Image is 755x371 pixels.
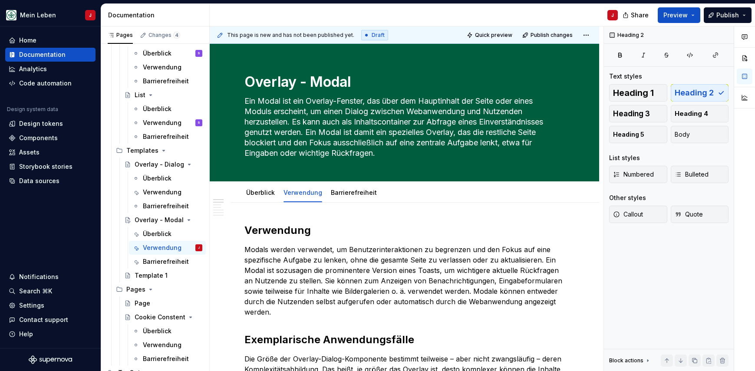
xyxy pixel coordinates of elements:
[19,134,58,142] div: Components
[5,284,96,298] button: Search ⌘K
[675,170,709,179] span: Bulleted
[121,296,206,310] a: Page
[143,341,181,349] div: Verwendung
[129,102,206,116] a: Überblick
[609,72,642,81] div: Text styles
[618,7,654,23] button: Share
[143,77,189,85] div: Barrierefreiheit
[609,206,667,223] button: Callout
[129,171,206,185] a: Überblick
[5,62,96,76] a: Analytics
[609,154,640,162] div: List styles
[129,352,206,366] a: Barrierefreiheit
[129,199,206,213] a: Barrierefreiheit
[671,166,729,183] button: Bulleted
[675,130,690,139] span: Body
[5,145,96,159] a: Assets
[609,126,667,143] button: Heading 5
[613,170,654,179] span: Numbered
[19,36,36,45] div: Home
[5,270,96,284] button: Notifications
[129,241,206,255] a: VerwendungJ
[112,144,206,158] div: Templates
[173,32,180,39] span: 4
[609,194,646,202] div: Other styles
[284,189,322,196] a: Verwendung
[631,11,649,20] span: Share
[613,109,650,118] span: Heading 3
[704,7,752,23] button: Publish
[244,223,564,237] h2: Verwendung
[19,119,63,128] div: Design tokens
[243,94,563,160] textarea: Ein Modal ist ein Overlay-Fenster, das über dem Hauptinhalt der Seite oder eines Moduls erscheint...
[19,315,68,324] div: Contact support
[2,6,99,24] button: Mein LebenJ
[129,74,206,88] a: Barrierefreiheit
[19,177,59,185] div: Data sources
[121,269,206,282] a: Template 1
[121,158,206,171] a: Overlay - Dialog
[121,213,206,227] a: Overlay - Modal
[29,355,72,364] svg: Supernova Logo
[126,146,158,155] div: Templates
[121,88,206,102] a: List
[148,32,180,39] div: Changes
[675,109,708,118] span: Heading 4
[126,285,145,294] div: Pages
[5,174,96,188] a: Data sources
[143,49,171,58] div: Überblick
[227,32,354,39] span: This page is new and has not been published yet.
[280,183,326,201] div: Verwendung
[19,301,44,310] div: Settings
[327,183,380,201] div: Barrierefreiheit
[135,299,150,308] div: Page
[19,79,72,88] div: Code automation
[129,324,206,338] a: Überblick
[331,189,377,196] a: Barrierefreiheit
[243,183,278,201] div: Überblick
[475,32,512,39] span: Quick preview
[716,11,739,20] span: Publish
[7,106,58,113] div: Design system data
[613,130,644,139] span: Heading 5
[19,330,33,338] div: Help
[6,10,16,20] img: df5db9ef-aba0-4771-bf51-9763b7497661.png
[464,29,516,41] button: Quick preview
[135,271,168,280] div: Template 1
[143,257,189,266] div: Barrierefreiheit
[246,189,275,196] a: Überblick
[129,46,206,60] a: ÜberblickS
[244,333,564,347] h2: Exemplarische Anwendungsfälle
[19,50,66,59] div: Documentation
[143,188,181,197] div: Verwendung
[520,29,577,41] button: Publish changes
[19,65,47,73] div: Analytics
[143,174,171,183] div: Überblick
[143,105,171,113] div: Überblick
[112,282,206,296] div: Pages
[609,166,667,183] button: Numbered
[5,313,96,327] button: Contact support
[198,118,200,127] div: S
[143,327,171,335] div: Überblick
[143,132,189,141] div: Barrierefreiheit
[5,33,96,47] a: Home
[611,12,614,19] div: J
[5,48,96,62] a: Documentation
[135,160,184,169] div: Overlay - Dialog
[143,355,189,363] div: Barrierefreiheit
[135,313,185,322] div: Cookie Constent
[671,126,729,143] button: Body
[19,148,40,157] div: Assets
[135,91,145,99] div: List
[198,243,200,252] div: J
[89,12,92,19] div: J
[121,310,206,324] a: Cookie Constent
[5,76,96,90] a: Code automation
[5,299,96,312] a: Settings
[19,273,59,281] div: Notifications
[20,11,56,20] div: Mein Leben
[19,162,73,171] div: Storybook stories
[5,160,96,174] a: Storybook stories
